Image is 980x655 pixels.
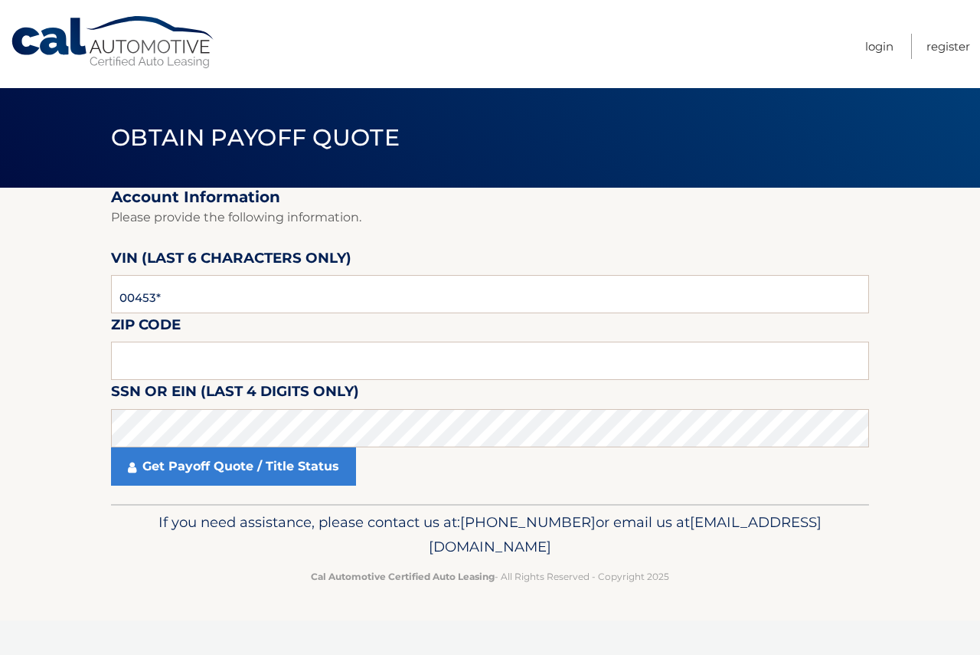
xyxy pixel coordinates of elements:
[111,188,869,207] h2: Account Information
[926,34,970,59] a: Register
[111,380,359,408] label: SSN or EIN (last 4 digits only)
[111,447,356,486] a: Get Payoff Quote / Title Status
[865,34,893,59] a: Login
[460,513,596,531] span: [PHONE_NUMBER]
[121,510,859,559] p: If you need assistance, please contact us at: or email us at
[111,207,869,228] p: Please provide the following information.
[111,247,351,275] label: VIN (last 6 characters only)
[311,571,495,582] strong: Cal Automotive Certified Auto Leasing
[111,123,400,152] span: Obtain Payoff Quote
[111,313,181,342] label: Zip Code
[10,15,217,70] a: Cal Automotive
[121,568,859,585] p: - All Rights Reserved - Copyright 2025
